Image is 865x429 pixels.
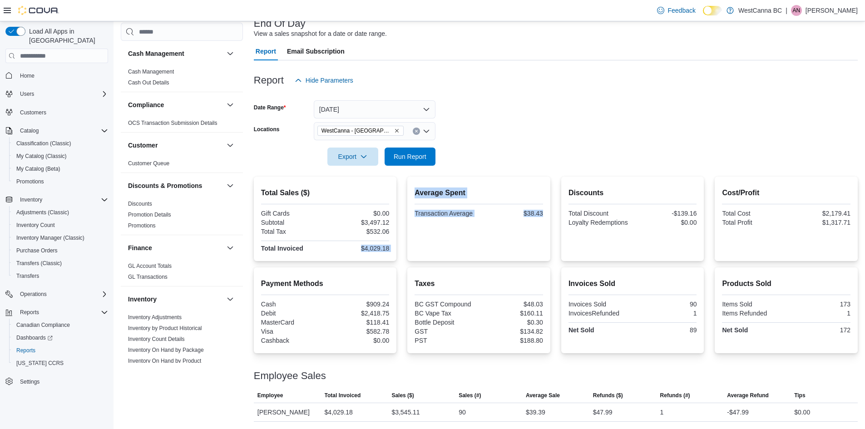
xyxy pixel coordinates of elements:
[261,245,303,252] strong: Total Invoiced
[9,232,112,244] button: Inventory Manager (Classic)
[2,288,112,301] button: Operations
[2,375,112,388] button: Settings
[2,88,112,100] button: Users
[13,151,108,162] span: My Catalog (Classic)
[306,76,353,85] span: Hide Parameters
[128,79,169,86] span: Cash Out Details
[128,243,223,252] button: Finance
[722,210,784,217] div: Total Cost
[481,210,543,217] div: $38.43
[794,407,810,418] div: $0.00
[13,358,67,369] a: [US_STATE] CCRS
[16,153,67,160] span: My Catalog (Classic)
[254,104,286,111] label: Date Range
[13,271,43,281] a: Transfers
[121,158,243,173] div: Customer
[128,262,172,270] span: GL Account Totals
[634,310,697,317] div: 1
[2,193,112,206] button: Inventory
[256,42,276,60] span: Report
[806,5,858,16] p: [PERSON_NAME]
[128,141,223,150] button: Customer
[660,407,664,418] div: 1
[568,326,594,334] strong: Net Sold
[13,151,70,162] a: My Catalog (Classic)
[660,392,690,399] span: Refunds (#)
[128,119,217,127] span: OCS Transaction Submission Details
[415,337,477,344] div: PST
[16,209,69,216] span: Adjustments (Classic)
[20,378,40,385] span: Settings
[13,345,108,356] span: Reports
[128,69,174,75] a: Cash Management
[634,219,697,226] div: $0.00
[459,407,466,418] div: 90
[261,219,323,226] div: Subtotal
[13,271,108,281] span: Transfers
[13,138,75,149] a: Classification (Classic)
[568,187,697,198] h2: Discounts
[128,68,174,75] span: Cash Management
[128,160,169,167] a: Customer Queue
[128,100,223,109] button: Compliance
[788,210,850,217] div: $2,179.41
[20,291,47,298] span: Operations
[593,392,623,399] span: Refunds ($)
[16,89,38,99] button: Users
[13,163,108,174] span: My Catalog (Beta)
[16,307,108,318] span: Reports
[16,69,108,81] span: Home
[16,360,64,367] span: [US_STATE] CCRS
[568,310,631,317] div: InvoicesRefunded
[13,176,108,187] span: Promotions
[128,243,152,252] h3: Finance
[788,310,850,317] div: 1
[9,219,112,232] button: Inventory Count
[20,72,35,79] span: Home
[16,321,70,329] span: Canadian Compliance
[415,187,543,198] h2: Average Spent
[128,100,164,109] h3: Compliance
[722,219,784,226] div: Total Profit
[794,392,805,399] span: Tips
[16,376,108,387] span: Settings
[2,106,112,119] button: Customers
[327,148,378,166] button: Export
[13,345,39,356] a: Reports
[16,70,38,81] a: Home
[128,49,184,58] h3: Cash Management
[385,148,435,166] button: Run Report
[261,210,323,217] div: Gift Cards
[13,138,108,149] span: Classification (Classic)
[327,301,389,308] div: $909.24
[314,100,435,118] button: [DATE]
[9,319,112,331] button: Canadian Compliance
[16,194,108,205] span: Inventory
[722,301,784,308] div: Items Sold
[459,392,481,399] span: Sales (#)
[16,194,46,205] button: Inventory
[13,320,74,330] a: Canadian Compliance
[668,6,696,15] span: Feedback
[327,228,389,235] div: $532.06
[225,294,236,305] button: Inventory
[16,140,71,147] span: Classification (Classic)
[261,310,323,317] div: Debit
[16,178,44,185] span: Promotions
[394,128,400,133] button: Remove WestCanna - Broadway from selection in this group
[20,127,39,134] span: Catalog
[327,337,389,344] div: $0.00
[128,325,202,332] span: Inventory by Product Historical
[321,126,392,135] span: WestCanna - [GEOGRAPHIC_DATA]
[261,301,323,308] div: Cash
[634,326,697,334] div: 89
[9,357,112,370] button: [US_STATE] CCRS
[568,210,631,217] div: Total Discount
[128,295,223,304] button: Inventory
[261,278,390,289] h2: Payment Methods
[225,99,236,110] button: Compliance
[16,107,50,118] a: Customers
[9,175,112,188] button: Promotions
[13,176,48,187] a: Promotions
[415,210,477,217] div: Transaction Average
